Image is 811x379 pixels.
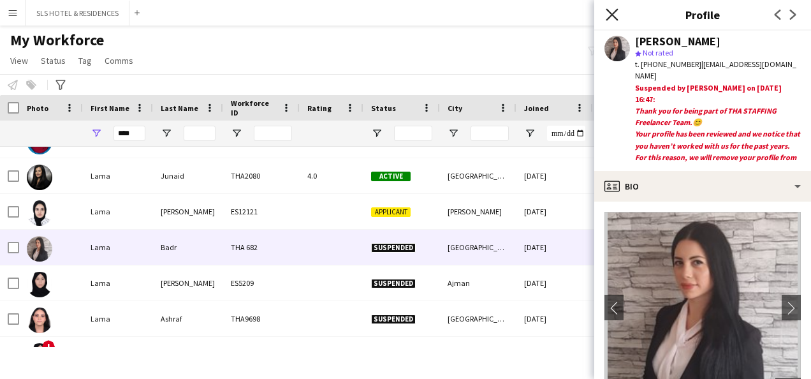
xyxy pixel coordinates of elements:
button: Open Filter Menu [231,128,242,139]
div: [PERSON_NAME] [153,337,223,372]
span: Your profile has been reviewed and we notice that you haven’t worked with us for the past years. [635,129,800,150]
span: Comms [105,55,133,66]
div: [DATE] [516,230,593,265]
div: Lama [83,301,153,336]
span: Suspended [371,243,416,253]
div: Lama [83,158,153,193]
div: 1,392 days [593,158,669,193]
span: Applicant [371,207,411,217]
span: Joined [524,103,549,113]
div: Ajman [440,265,516,301]
img: Lama Badr [27,236,52,262]
span: For this reason, we will remove your profile from the database and give space for new talents. [635,152,796,174]
div: THA 682 [223,230,300,265]
span: t. [PHONE_NUMBER] [635,59,701,69]
span: Tag [78,55,92,66]
img: Lama Junaid [27,165,52,190]
img: Lama Altaweel [27,272,52,297]
span: Last Name [161,103,198,113]
span: Not rated [643,48,673,57]
div: THA2080 [223,158,300,193]
div: [PERSON_NAME] [440,194,516,229]
app-action-btn: Advanced filters [53,77,68,93]
button: Open Filter Menu [524,128,536,139]
span: View [10,55,28,66]
div: ES5209 [223,265,300,301]
span: My Workforce [10,31,104,50]
a: Tag [73,52,97,69]
span: ! [42,340,55,353]
img: Lama Ahmad [27,200,52,226]
span: Thank you for being part of THA STAFFING Freelancer Team. [635,106,777,127]
div: ES12121 [223,194,300,229]
button: Open Filter Menu [371,128,383,139]
div: THA9698 [223,301,300,336]
span: Rating [307,103,332,113]
div: Bio [594,171,811,202]
img: Lama Ashraf [27,308,52,333]
span: Status [371,103,396,113]
span: | [EMAIL_ADDRESS][DOMAIN_NAME] [635,59,796,80]
div: Ashraf [153,301,223,336]
div: 4.0 [300,158,363,193]
div: Lama [83,265,153,301]
div: THA6209 [223,337,300,372]
div: [GEOGRAPHIC_DATA] [440,301,516,336]
img: Lama Altaweel [27,343,52,369]
div: Ajman [440,337,516,372]
span: Suspended [371,315,416,324]
button: Open Filter Menu [161,128,172,139]
div: Lama [83,337,153,372]
a: Comms [99,52,138,69]
div: [PERSON_NAME] [635,36,720,47]
button: Open Filter Menu [448,128,459,139]
span: Workforce ID [231,98,277,117]
a: View [5,52,33,69]
span: 😊 [692,117,702,127]
div: [GEOGRAPHIC_DATA] [440,158,516,193]
div: Lama [83,194,153,229]
input: Status Filter Input [394,126,432,141]
div: Junaid [153,158,223,193]
input: First Name Filter Input [113,126,145,141]
div: [GEOGRAPHIC_DATA] [440,230,516,265]
span: Photo [27,103,48,113]
span: City [448,103,462,113]
button: Open Filter Menu [91,128,102,139]
input: City Filter Input [471,126,509,141]
input: Workforce ID Filter Input [254,126,292,141]
div: Lama [83,230,153,265]
input: Last Name Filter Input [184,126,216,141]
div: [DATE] [516,301,593,336]
div: [DATE] [516,265,593,301]
div: [DATE] [516,158,593,193]
div: [PERSON_NAME] [153,265,223,301]
a: Status [36,52,71,69]
div: [DATE] [516,194,593,229]
div: [PERSON_NAME] [153,194,223,229]
span: Status [41,55,66,66]
span: Active [371,172,411,181]
input: Joined Filter Input [547,126,585,141]
div: Suspended by [PERSON_NAME] on [DATE] 16:47: [635,82,801,166]
span: Suspended [371,279,416,288]
div: Badr [153,230,223,265]
button: SLS HOTEL & RESIDENCES [26,1,129,26]
div: [DATE] [516,337,593,372]
span: First Name [91,103,129,113]
h3: Profile [594,6,811,23]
